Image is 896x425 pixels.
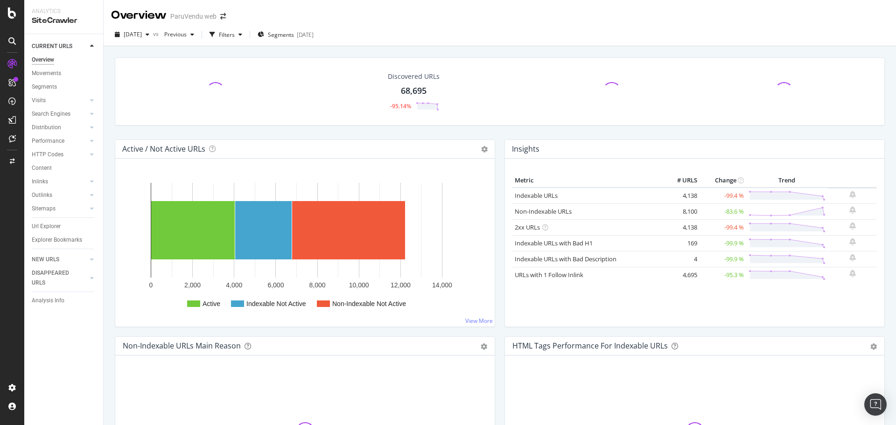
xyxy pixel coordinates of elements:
[870,343,877,350] div: gear
[32,42,72,51] div: CURRENT URLS
[849,238,856,245] div: bell-plus
[246,300,306,307] text: Indexable Not Active
[184,281,201,289] text: 2,000
[465,317,493,325] a: View More
[226,281,242,289] text: 4,000
[32,136,87,146] a: Performance
[122,143,205,155] h4: Active / Not Active URLs
[170,12,217,21] div: ParuVendu web
[32,235,82,245] div: Explorer Bookmarks
[32,82,57,92] div: Segments
[32,42,87,51] a: CURRENT URLS
[32,268,79,288] div: DISAPPEARED URLS
[32,255,59,265] div: NEW URLS
[124,30,142,38] span: 2025 Sep. 23rd
[32,296,97,306] a: Analysis Info
[32,204,56,214] div: Sitemaps
[32,190,52,200] div: Outlinks
[662,267,700,283] td: 4,695
[32,296,64,306] div: Analysis Info
[849,254,856,261] div: bell-plus
[481,343,487,350] div: gear
[662,251,700,267] td: 4
[700,203,746,219] td: -83.6 %
[515,271,583,279] a: URLs with 1 Follow Inlink
[32,150,63,160] div: HTTP Codes
[746,174,828,188] th: Trend
[700,235,746,251] td: -99.9 %
[700,267,746,283] td: -95.3 %
[32,222,97,231] a: Url Explorer
[32,268,87,288] a: DISAPPEARED URLS
[512,143,539,155] h4: Insights
[388,72,440,81] div: Discovered URLs
[111,27,153,42] button: [DATE]
[662,219,700,235] td: 4,138
[220,13,226,20] div: arrow-right-arrow-left
[700,188,746,204] td: -99.4 %
[515,223,540,231] a: 2xx URLs
[32,222,61,231] div: Url Explorer
[309,281,326,289] text: 8,000
[161,27,198,42] button: Previous
[700,251,746,267] td: -99.9 %
[662,235,700,251] td: 169
[32,163,97,173] a: Content
[297,31,314,39] div: [DATE]
[662,174,700,188] th: # URLS
[153,30,161,38] span: vs
[161,30,187,38] span: Previous
[349,281,369,289] text: 10,000
[32,82,97,92] a: Segments
[32,96,46,105] div: Visits
[481,146,488,153] i: Options
[219,31,235,39] div: Filters
[32,7,96,15] div: Analytics
[32,235,97,245] a: Explorer Bookmarks
[32,55,97,65] a: Overview
[32,109,70,119] div: Search Engines
[203,300,220,307] text: Active
[432,281,452,289] text: 14,000
[32,204,87,214] a: Sitemaps
[123,341,241,350] div: Non-Indexable URLs Main Reason
[662,203,700,219] td: 8,100
[32,69,61,78] div: Movements
[700,219,746,235] td: -99.4 %
[849,191,856,198] div: bell-plus
[268,31,294,39] span: Segments
[32,190,87,200] a: Outlinks
[515,207,572,216] a: Non-Indexable URLs
[515,255,616,263] a: Indexable URLs with Bad Description
[32,15,96,26] div: SiteCrawler
[512,341,668,350] div: HTML Tags Performance for Indexable URLs
[401,85,427,97] div: 68,695
[515,191,558,200] a: Indexable URLs
[864,393,887,416] div: Open Intercom Messenger
[32,55,54,65] div: Overview
[267,281,284,289] text: 6,000
[32,69,97,78] a: Movements
[849,270,856,277] div: bell-plus
[254,27,317,42] button: Segments[DATE]
[32,177,87,187] a: Inlinks
[32,150,87,160] a: HTTP Codes
[32,255,87,265] a: NEW URLS
[111,7,167,23] div: Overview
[515,239,593,247] a: Indexable URLs with Bad H1
[123,174,487,319] svg: A chart.
[32,177,48,187] div: Inlinks
[32,109,87,119] a: Search Engines
[391,281,411,289] text: 12,000
[849,222,856,230] div: bell-plus
[32,163,52,173] div: Content
[849,206,856,214] div: bell-plus
[512,174,662,188] th: Metric
[32,123,61,132] div: Distribution
[332,300,406,307] text: Non-Indexable Not Active
[32,96,87,105] a: Visits
[32,123,87,132] a: Distribution
[149,281,153,289] text: 0
[700,174,746,188] th: Change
